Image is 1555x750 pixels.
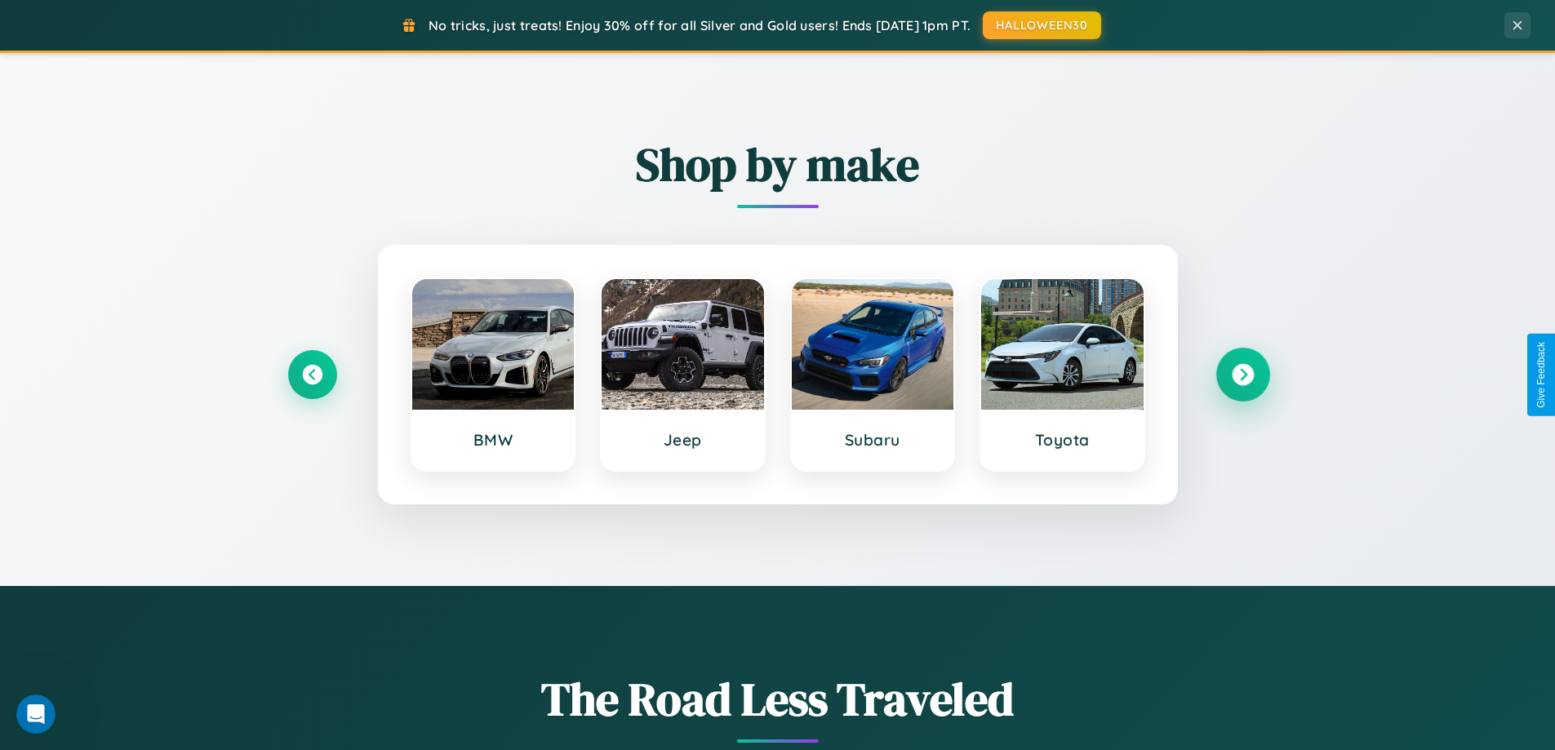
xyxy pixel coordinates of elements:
div: Give Feedback [1535,342,1547,408]
h2: Shop by make [288,133,1268,196]
button: HALLOWEEN30 [983,11,1101,39]
span: No tricks, just treats! Enjoy 30% off for all Silver and Gold users! Ends [DATE] 1pm PT. [429,17,971,33]
h3: Toyota [997,430,1127,450]
h3: Subaru [808,430,938,450]
h3: BMW [429,430,558,450]
h1: The Road Less Traveled [288,668,1268,730]
h3: Jeep [618,430,748,450]
iframe: Intercom live chat [16,695,56,734]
